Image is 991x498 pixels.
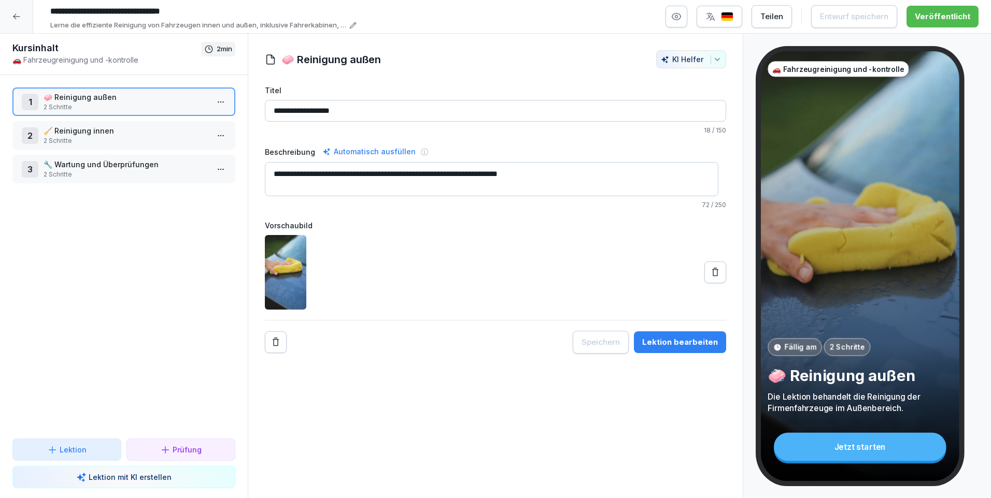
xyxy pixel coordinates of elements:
button: Prüfung [126,438,235,461]
img: de.svg [721,12,733,22]
img: oqy2ghblx9ql10n417nsshm9.png [265,235,306,310]
p: 🧼 Reinigung außen [44,92,208,102]
p: Die Lektion behandelt die Reinigung der Firmenfahrzeuge im Außenbereich. [768,391,952,414]
button: Veröffentlicht [907,6,979,27]
div: 2🧹 Reinigung innen2 Schritte [12,121,235,150]
button: Entwurf speichern [811,5,897,28]
div: Teilen [760,11,783,22]
p: / 150 [265,126,726,135]
div: 3 [22,161,38,178]
label: Beschreibung [265,147,315,157]
p: 🧼 Reinigung außen [768,366,952,385]
label: Vorschaubild [265,220,726,231]
p: 🚗 Fahrzeugreinigung und -kontrolle [772,64,904,74]
button: KI Helfer [656,50,726,68]
div: Automatisch ausfüllen [320,145,418,158]
div: 2 [22,127,38,144]
p: Lerne die effiziente Reinigung von Fahrzeugen innen und außen, inklusive Fahrerkabinen, Fenster u... [50,20,346,31]
div: Veröffentlicht [915,11,970,22]
span: 72 [702,201,710,209]
p: 2 Schritte [44,136,208,145]
div: 1🧼 Reinigung außen2 Schritte [12,87,235,116]
h1: Kursinhalt [12,42,201,54]
p: Prüfung [173,444,202,455]
p: / 250 [265,200,726,210]
p: 2 min [217,44,232,54]
p: 2 Schritte [44,102,208,112]
div: Lektion bearbeiten [642,336,718,348]
span: 18 [704,126,711,134]
p: Lektion mit KI erstellen [89,472,172,482]
p: 🚗 Fahrzeugreinigung und -kontrolle [12,54,201,65]
h1: 🧼 Reinigung außen [281,52,381,67]
div: Speichern [582,336,620,348]
button: Speichern [573,331,629,354]
button: Lektion [12,438,121,461]
p: Lektion [60,444,87,455]
button: Lektion bearbeiten [634,331,726,353]
div: 1 [22,94,38,110]
button: Lektion mit KI erstellen [12,466,235,488]
button: Teilen [752,5,792,28]
label: Titel [265,85,726,96]
div: Entwurf speichern [820,11,888,22]
p: Fällig am [785,342,816,352]
p: 2 Schritte [829,342,865,352]
div: KI Helfer [661,55,721,64]
p: 🧹 Reinigung innen [44,125,208,136]
p: 2 Schritte [44,170,208,179]
div: 3🔧 Wartung und Überprüfungen2 Schritte [12,155,235,183]
div: Jetzt starten [774,433,946,461]
button: Remove [265,331,287,353]
p: 🔧 Wartung und Überprüfungen [44,159,208,170]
